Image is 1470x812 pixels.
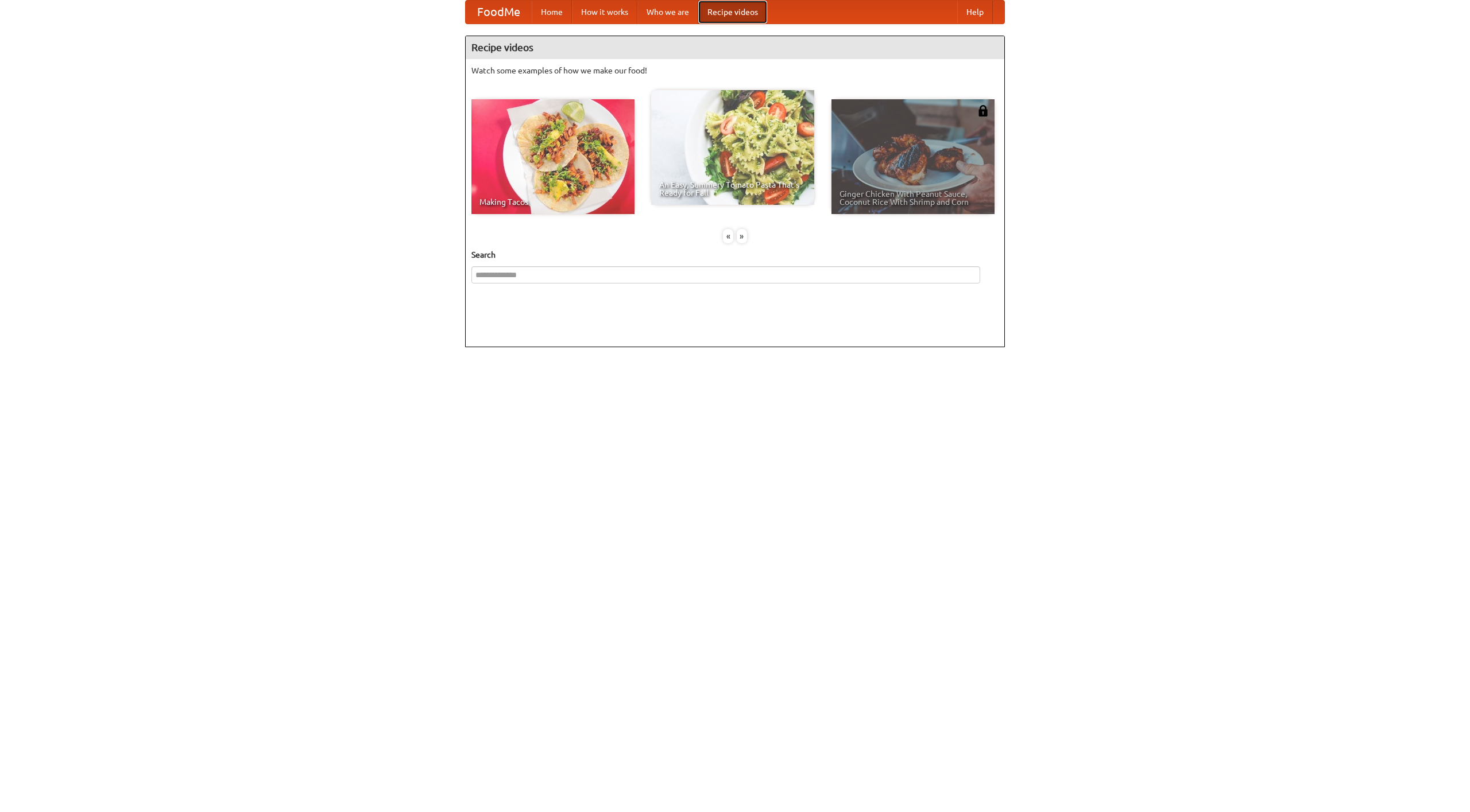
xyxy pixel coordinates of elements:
div: « [723,229,733,243]
div: » [737,229,747,243]
a: Who we are [637,1,698,24]
h5: Search [471,249,999,261]
a: Making Tacos [471,99,635,214]
a: Recipe videos [698,1,767,24]
span: An Easy, Summery Tomato Pasta That's Ready for Fall [659,181,806,197]
p: Watch some examples of how we make our food! [471,65,999,76]
h4: Recipe videos [466,36,1004,59]
a: Home [532,1,572,24]
span: Making Tacos [479,198,626,206]
a: How it works [572,1,637,24]
img: 483408.png [977,105,989,116]
a: FoodMe [466,1,532,24]
a: An Easy, Summery Tomato Pasta That's Ready for Fall [651,90,814,205]
a: Help [957,1,993,24]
